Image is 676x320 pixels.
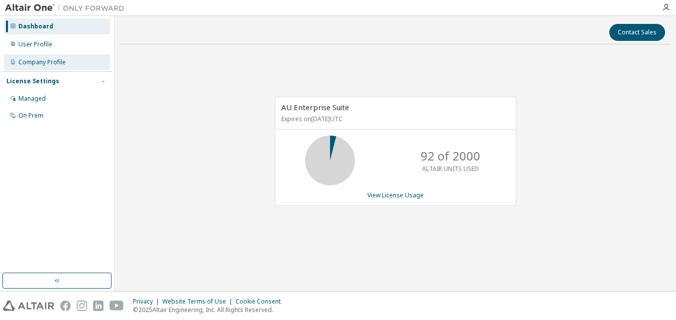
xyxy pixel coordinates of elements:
a: View License Usage [367,191,424,199]
div: Cookie Consent [235,298,287,306]
p: 92 of 2000 [421,148,480,164]
p: Expires on [DATE] UTC [281,115,507,123]
div: License Settings [6,77,59,85]
div: Privacy [133,298,162,306]
div: User Profile [18,40,52,48]
div: Dashboard [18,22,53,30]
div: Website Terms of Use [162,298,235,306]
img: instagram.svg [77,301,87,311]
img: linkedin.svg [93,301,104,311]
p: ALTAIR UNITS USED [422,164,479,173]
div: Managed [18,95,46,103]
span: AU Enterprise Suite [281,102,349,112]
img: youtube.svg [110,301,124,311]
div: On Prem [18,112,43,120]
img: facebook.svg [60,301,71,311]
div: Company Profile [18,58,66,66]
img: Altair One [5,3,129,13]
p: © 2025 Altair Engineering, Inc. All Rights Reserved. [133,306,287,314]
img: altair_logo.svg [3,301,54,311]
button: Contact Sales [609,24,665,41]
